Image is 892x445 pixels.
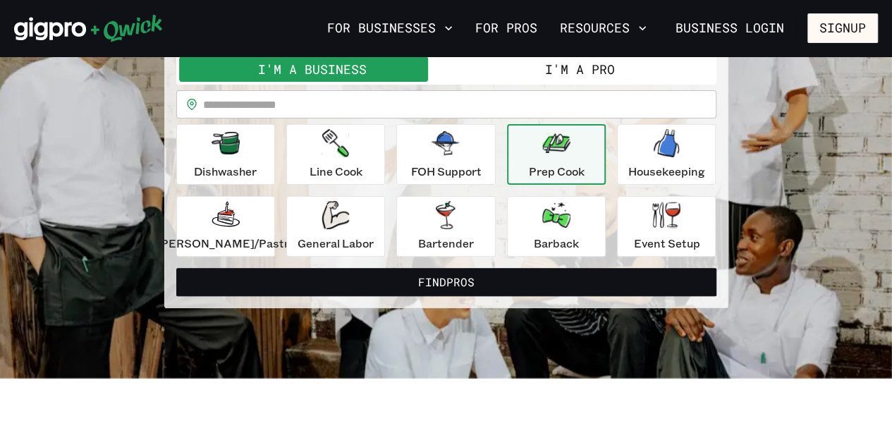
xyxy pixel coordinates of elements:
[179,56,446,82] button: I'm a Business
[410,163,481,180] p: FOH Support
[176,268,716,296] button: FindPros
[418,235,474,252] p: Bartender
[664,13,796,43] a: Business Login
[528,163,584,180] p: Prep Cook
[176,196,275,257] button: [PERSON_NAME]/Pastry
[617,124,716,185] button: Housekeeping
[807,13,878,43] button: Signup
[507,196,606,257] button: Barback
[298,235,374,252] p: General Labor
[470,16,543,40] a: For Pros
[628,163,705,180] p: Housekeeping
[446,56,714,82] button: I'm a Pro
[310,163,362,180] p: Line Cook
[286,124,385,185] button: Line Cook
[194,163,257,180] p: Dishwasher
[633,235,699,252] p: Event Setup
[507,124,606,185] button: Prep Cook
[534,235,579,252] p: Barback
[617,196,716,257] button: Event Setup
[396,124,495,185] button: FOH Support
[396,196,495,257] button: Bartender
[176,124,275,185] button: Dishwasher
[554,16,652,40] button: Resources
[322,16,458,40] button: For Businesses
[286,196,385,257] button: General Labor
[157,235,295,252] p: [PERSON_NAME]/Pastry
